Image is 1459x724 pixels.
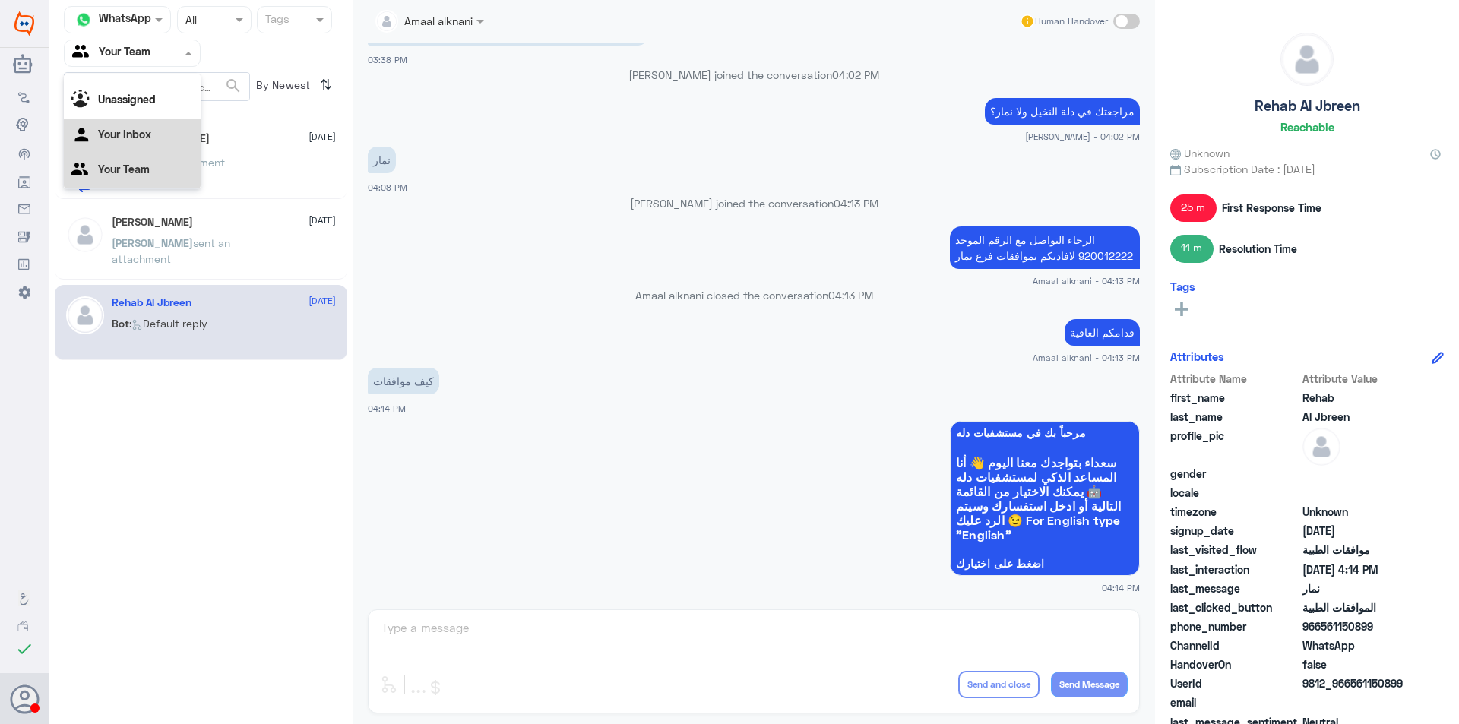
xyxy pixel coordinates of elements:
button: search [224,74,242,99]
span: 04:13 PM [828,289,873,302]
span: Human Handover [1035,14,1108,28]
span: 2025-08-16T12:35:39.961Z [1302,523,1413,539]
span: Amaal alknani - 04:13 PM [1033,274,1140,287]
h6: Tags [1170,280,1195,293]
span: email [1170,694,1299,710]
span: last_interaction [1170,561,1299,577]
button: Send and close [958,671,1040,698]
input: Search by Name, Local etc… [65,73,249,100]
span: 04:14 PM [368,403,406,413]
span: Bot [112,317,129,330]
span: 2 [1302,637,1413,653]
img: yourInbox.svg [71,125,94,147]
span: Attribute Value [1302,371,1413,387]
span: UserId [1170,675,1299,691]
img: yourTeam.svg [71,160,94,182]
p: Amaal alknani closed the conversation [368,287,1140,303]
span: signup_date [1170,523,1299,539]
span: 9812_966561150899 [1302,675,1413,691]
span: locale [1170,485,1299,501]
span: [DATE] [309,130,336,144]
p: 16/8/2025, 4:08 PM [368,147,396,173]
b: All [71,63,83,76]
button: Avatar [10,684,39,713]
span: 2025-08-16T13:14:15.554749Z [1302,561,1413,577]
span: 04:08 PM [368,182,407,192]
span: نمار [1302,580,1413,596]
span: 11 m [1170,235,1214,262]
p: [PERSON_NAME] joined the conversation [368,67,1140,83]
span: 04:14 PM [1102,581,1140,594]
span: By Newest [250,72,314,103]
div: Tags [263,11,290,30]
span: سعداء بتواجدك معنا اليوم 👋 أنا المساعد الذكي لمستشفيات دله 🤖 يمكنك الاختيار من القائمة التالية أو... [956,455,1134,542]
img: Unassigned.svg [71,90,94,112]
span: [DATE] [309,213,336,227]
h5: Rehab Al Jbreen [1255,97,1360,115]
b: Your Inbox [98,128,151,141]
h5: Rehab Al Jbreen [112,296,191,309]
span: null [1302,694,1413,710]
img: defaultAdmin.png [1281,33,1333,85]
span: First Response Time [1222,200,1321,216]
span: last_visited_flow [1170,542,1299,558]
span: Resolution Time [1219,241,1297,257]
span: 966561150899 [1302,618,1413,634]
span: 04:02 PM [832,68,879,81]
span: HandoverOn [1170,656,1299,672]
span: false [1302,656,1413,672]
img: defaultAdmin.png [1302,428,1340,466]
span: Al Jbreen [1302,409,1413,425]
p: [PERSON_NAME] joined the conversation [368,195,1140,211]
span: Unknown [1170,145,1230,161]
span: [PERSON_NAME] - 04:02 PM [1025,130,1140,143]
i: check [15,640,33,658]
span: profile_pic [1170,428,1299,463]
b: Your Team [98,163,150,175]
span: first_name [1170,390,1299,406]
span: ChannelId [1170,637,1299,653]
img: whatsapp.png [72,8,95,31]
span: null [1302,466,1413,482]
span: gender [1170,466,1299,482]
h5: سليمان الرميخاني [112,216,193,229]
span: مرحباً بك في مستشفيات دله [956,427,1134,439]
h6: Attributes [1170,349,1224,363]
span: null [1302,485,1413,501]
b: Unassigned [98,93,156,106]
h6: Reachable [1280,120,1334,134]
span: [DATE] [309,294,336,308]
span: : Default reply [129,317,207,330]
span: اضغط على اختيارك [956,558,1134,570]
span: last_message [1170,580,1299,596]
span: search [224,77,242,95]
span: [PERSON_NAME] [112,236,193,249]
span: last_name [1170,409,1299,425]
p: 16/8/2025, 4:02 PM [985,98,1140,125]
span: Rehab [1302,390,1413,406]
span: موافقات الطبية [1302,542,1413,558]
span: 03:38 PM [368,55,407,65]
span: last_clicked_button [1170,599,1299,615]
span: Unknown [1302,504,1413,520]
span: 04:13 PM [834,197,878,210]
span: phone_number [1170,618,1299,634]
button: Send Message [1051,672,1128,697]
span: Amaal alknani - 04:13 PM [1033,351,1140,364]
img: Widebot Logo [14,11,34,36]
span: Attribute Name [1170,371,1299,387]
p: 16/8/2025, 4:13 PM [950,226,1140,269]
img: yourTeam.svg [72,42,95,65]
p: 16/8/2025, 4:14 PM [368,368,439,394]
span: 25 m [1170,194,1217,222]
p: 16/8/2025, 4:13 PM [1065,319,1140,346]
span: Subscription Date : [DATE] [1170,161,1444,177]
i: ⇅ [320,72,332,97]
span: timezone [1170,504,1299,520]
span: الموافقات الطبية [1302,599,1413,615]
img: defaultAdmin.png [66,296,104,334]
img: defaultAdmin.png [66,216,104,254]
